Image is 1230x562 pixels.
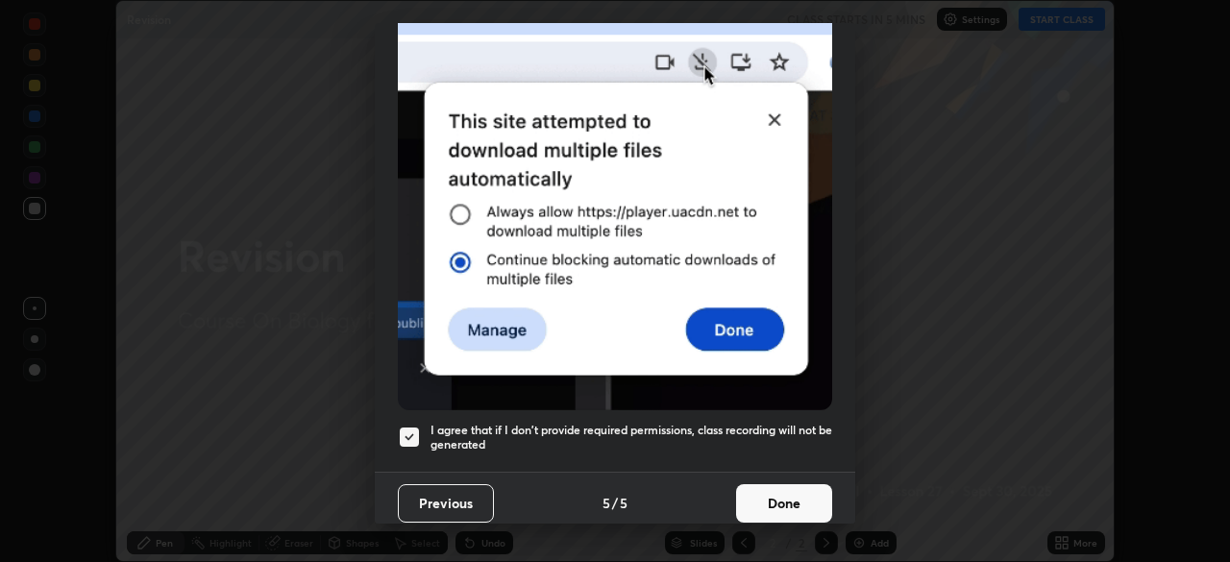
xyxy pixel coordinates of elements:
[398,484,494,523] button: Previous
[620,493,627,513] h4: 5
[736,484,832,523] button: Done
[603,493,610,513] h4: 5
[612,493,618,513] h4: /
[430,423,832,452] h5: I agree that if I don't provide required permissions, class recording will not be generated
